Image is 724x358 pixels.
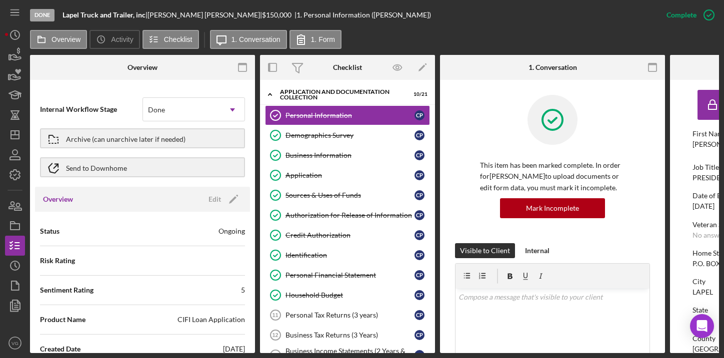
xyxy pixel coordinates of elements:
[272,352,278,358] tspan: 13
[218,226,245,236] div: Ongoing
[285,311,414,319] div: Personal Tax Returns (3 years)
[210,30,287,49] button: 1. Conversation
[40,226,59,236] span: Status
[285,191,414,199] div: Sources & Uses of Funds
[265,245,430,265] a: IdentificationCP
[333,63,362,71] div: Checklist
[265,125,430,145] a: Demographics SurveyCP
[127,63,157,71] div: Overview
[692,288,713,296] div: LAPEL
[111,35,133,43] label: Activity
[66,158,127,176] div: Send to Downhome
[40,315,85,325] span: Product Name
[272,332,278,338] tspan: 12
[51,35,80,43] label: Overview
[142,30,199,49] button: Checklist
[414,250,424,260] div: C P
[285,151,414,159] div: Business Information
[414,210,424,220] div: C P
[265,285,430,305] a: Household BudgetCP
[148,106,165,114] div: Done
[285,271,414,279] div: Personal Financial Statement
[414,190,424,200] div: C P
[40,256,75,266] span: Risk Rating
[285,171,414,179] div: Application
[525,243,549,258] div: Internal
[40,344,80,354] span: Created Date
[40,285,93,295] span: Sentiment Rating
[265,265,430,285] a: Personal Financial StatementCP
[414,230,424,240] div: C P
[241,285,245,295] div: 5
[480,160,625,193] p: This item has been marked complete. In order for [PERSON_NAME] to upload documents or edit form d...
[265,185,430,205] a: Sources & Uses of FundsCP
[5,333,25,353] button: VG
[265,325,430,345] a: 12Business Tax Returns (3 Years)CP
[414,130,424,140] div: C P
[690,314,714,338] div: Open Intercom Messenger
[285,291,414,299] div: Household Budget
[265,105,430,125] a: Personal InformationCP
[285,131,414,139] div: Demographics Survey
[265,165,430,185] a: ApplicationCP
[147,11,262,19] div: [PERSON_NAME] [PERSON_NAME] |
[285,331,414,339] div: Business Tax Returns (3 Years)
[62,11,147,19] div: |
[285,111,414,119] div: Personal Information
[414,110,424,120] div: C P
[666,5,696,25] div: Complete
[414,270,424,280] div: C P
[414,150,424,160] div: C P
[414,290,424,300] div: C P
[262,11,294,19] div: $150,000
[414,170,424,180] div: C P
[294,11,431,19] div: | 1. Personal Information ([PERSON_NAME])
[208,192,221,207] div: Edit
[520,243,554,258] button: Internal
[30,9,54,21] div: Done
[528,63,577,71] div: 1. Conversation
[526,198,579,218] div: Mark Incomplete
[40,128,245,148] button: Archive (can unarchive later if needed)
[265,225,430,245] a: Credit AuthorizationCP
[40,157,245,177] button: Send to Downhome
[311,35,335,43] label: 1. Form
[89,30,139,49] button: Activity
[285,211,414,219] div: Authorization for Release of Information
[66,129,185,147] div: Archive (can unarchive later if needed)
[455,243,515,258] button: Visible to Client
[231,35,280,43] label: 1. Conversation
[414,310,424,320] div: C P
[289,30,341,49] button: 1. Form
[265,145,430,165] a: Business InformationCP
[285,231,414,239] div: Credit Authorization
[272,312,278,318] tspan: 11
[265,205,430,225] a: Authorization for Release of InformationCP
[500,198,605,218] button: Mark Incomplete
[177,315,245,325] div: CIFI Loan Application
[656,5,719,25] button: Complete
[285,251,414,259] div: Identification
[460,243,510,258] div: Visible to Client
[164,35,192,43] label: Checklist
[62,10,145,19] b: Lapel Truck and Trailer, inc
[265,305,430,325] a: 11Personal Tax Returns (3 years)CP
[43,194,73,204] h3: Overview
[414,330,424,340] div: C P
[223,344,245,354] div: [DATE]
[11,341,18,346] text: VG
[692,202,714,210] div: [DATE]
[280,89,402,100] div: Application and Documentation Collection
[40,104,142,114] span: Internal Workflow Stage
[202,192,242,207] button: Edit
[409,91,427,97] div: 10 / 21
[30,30,87,49] button: Overview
